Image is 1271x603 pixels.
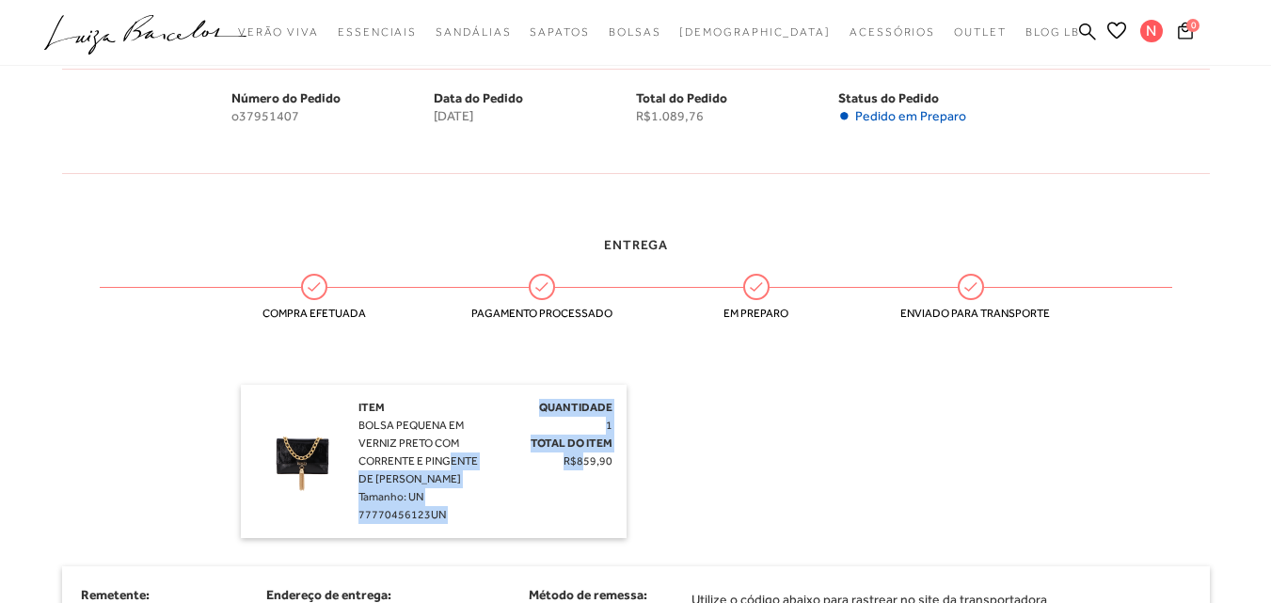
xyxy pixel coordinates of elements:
[436,15,511,50] a: categoryNavScreenReaderText
[231,90,341,105] span: Número do Pedido
[530,15,589,50] a: categoryNavScreenReaderText
[1132,19,1172,48] button: N
[838,108,850,124] span: •
[238,25,319,39] span: Verão Viva
[609,25,661,39] span: Bolsas
[266,587,391,602] span: Endereço de entrega:
[358,401,385,414] span: Item
[539,401,612,414] span: Quantidade
[679,15,831,50] a: noSubCategoriesText
[338,25,417,39] span: Essenciais
[1172,21,1199,46] button: 0
[1025,15,1080,50] a: BLOG LB
[900,307,1041,320] span: Enviado para transporte
[838,90,939,105] span: Status do Pedido
[564,454,612,468] span: R$859,90
[686,307,827,320] span: Em preparo
[855,108,966,124] span: Pedido em Preparo
[530,25,589,39] span: Sapatos
[436,25,511,39] span: Sandálias
[244,307,385,320] span: Compra efetuada
[606,419,612,432] span: 1
[954,25,1007,39] span: Outlet
[1025,25,1080,39] span: BLOG LB
[81,587,150,602] span: Remetente:
[850,15,935,50] a: categoryNavScreenReaderText
[255,399,349,493] img: BOLSA PEQUENA EM VERNIZ PRETO COM CORRENTE E PINGENTE DE FRANJA DOURADA
[850,25,935,39] span: Acessórios
[609,15,661,50] a: categoryNavScreenReaderText
[434,108,636,124] span: [DATE]
[636,90,727,105] span: Total do Pedido
[434,90,523,105] span: Data do Pedido
[231,108,434,124] span: o37951407
[338,15,417,50] a: categoryNavScreenReaderText
[679,25,831,39] span: [DEMOGRAPHIC_DATA]
[471,307,612,320] span: Pagamento processado
[954,15,1007,50] a: categoryNavScreenReaderText
[1140,20,1163,42] span: N
[529,587,647,602] span: Método de remessa:
[636,108,838,124] span: R$1.089,76
[1186,19,1200,32] span: 0
[358,419,478,485] span: BOLSA PEQUENA EM VERNIZ PRETO COM CORRENTE E PINGENTE DE [PERSON_NAME]
[604,237,668,252] span: Entrega
[531,436,612,450] span: Total do Item
[358,508,446,521] span: 77770456123UN
[358,490,423,503] span: Tamanho: UN
[238,15,319,50] a: categoryNavScreenReaderText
